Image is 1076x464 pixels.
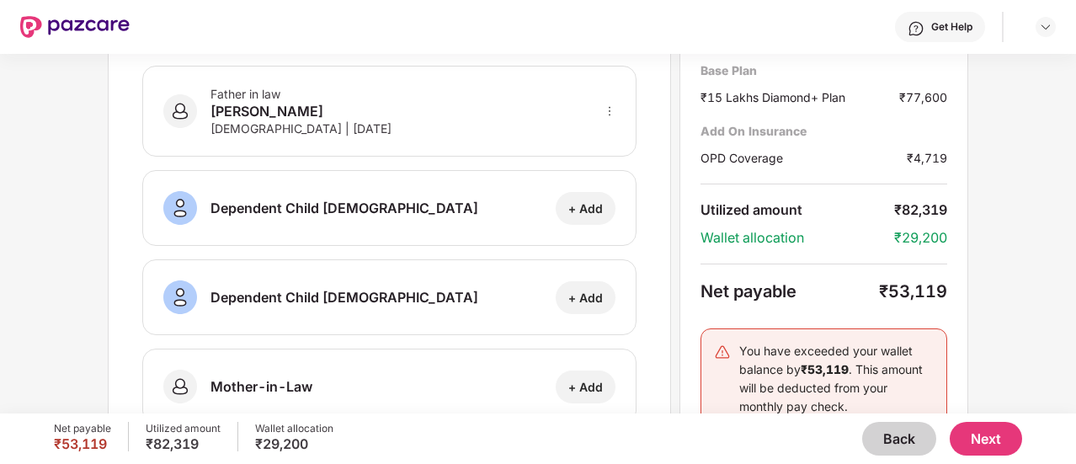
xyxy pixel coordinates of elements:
div: ₹82,319 [146,435,221,452]
div: Base Plan [700,62,947,78]
button: Back [862,422,936,456]
b: ₹53,119 [801,362,849,376]
div: + Add [568,200,603,216]
div: ₹53,119 [54,435,111,452]
div: ₹53,119 [879,281,947,301]
div: Dependent Child [DEMOGRAPHIC_DATA] [210,287,478,307]
img: New Pazcare Logo [20,16,130,38]
img: svg+xml;base64,PHN2ZyBpZD0iRHJvcGRvd24tMzJ4MzIiIHhtbG5zPSJodHRwOi8vd3d3LnczLm9yZy8yMDAwL3N2ZyIgd2... [1039,20,1052,34]
div: + Add [568,379,603,395]
div: Wallet allocation [700,229,894,247]
div: Add On Insurance [700,123,947,139]
div: Utilized amount [700,201,894,219]
div: ₹4,719 [907,149,947,167]
div: Mother-in-Law [210,376,312,397]
div: You have exceeded your wallet balance by . This amount will be deducted from your monthly pay check. [739,342,934,416]
div: ₹15 Lakhs Diamond+ Plan [700,88,899,106]
div: Get Help [931,20,972,34]
div: [PERSON_NAME] [210,101,392,121]
div: Net payable [700,281,879,301]
div: + Add [568,290,603,306]
div: Wallet allocation [255,422,333,435]
div: [DEMOGRAPHIC_DATA] | [DATE] [210,121,392,136]
div: OPD Coverage [700,149,907,167]
div: ₹29,200 [894,229,947,247]
img: svg+xml;base64,PHN2ZyB4bWxucz0iaHR0cDovL3d3dy53My5vcmcvMjAwMC9zdmciIHdpZHRoPSIyNCIgaGVpZ2h0PSIyNC... [714,344,731,360]
span: more [604,105,615,117]
div: ₹29,200 [255,435,333,452]
button: Next [950,422,1022,456]
img: svg+xml;base64,PHN2ZyB3aWR0aD0iNDAiIGhlaWdodD0iNDAiIHZpZXdCb3g9IjAgMCA0MCA0MCIgZmlsbD0ibm9uZSIgeG... [163,94,197,128]
img: svg+xml;base64,PHN2ZyB3aWR0aD0iNDAiIGhlaWdodD0iNDAiIHZpZXdCb3g9IjAgMCA0MCA0MCIgZmlsbD0ibm9uZSIgeG... [163,191,197,225]
div: Utilized amount [146,422,221,435]
div: ₹77,600 [899,88,947,106]
img: svg+xml;base64,PHN2ZyB3aWR0aD0iNDAiIGhlaWdodD0iNDAiIHZpZXdCb3g9IjAgMCA0MCA0MCIgZmlsbD0ibm9uZSIgeG... [163,280,197,314]
div: Net payable [54,422,111,435]
div: ₹82,319 [894,201,947,219]
img: svg+xml;base64,PHN2ZyB3aWR0aD0iNDAiIGhlaWdodD0iNDAiIHZpZXdCb3g9IjAgMCA0MCA0MCIgZmlsbD0ibm9uZSIgeG... [163,370,197,403]
div: Dependent Child [DEMOGRAPHIC_DATA] [210,198,478,218]
div: Father in law [210,87,392,101]
img: svg+xml;base64,PHN2ZyBpZD0iSGVscC0zMngzMiIgeG1sbnM9Imh0dHA6Ly93d3cudzMub3JnLzIwMDAvc3ZnIiB3aWR0aD... [908,20,924,37]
